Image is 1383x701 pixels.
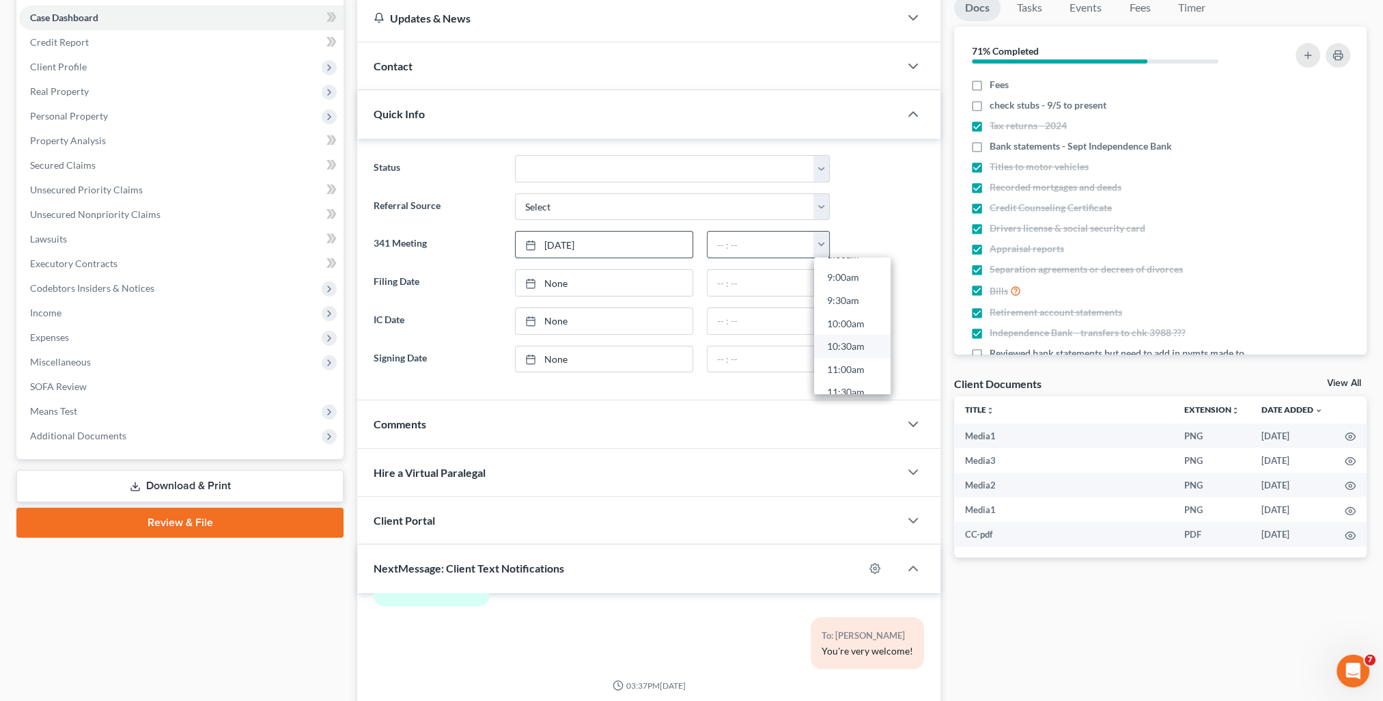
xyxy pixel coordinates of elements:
[954,522,1173,547] td: CC-pdf
[990,346,1252,374] span: Reviewed bank statements but need to add in pymts made to creditors in last 90 days
[516,346,693,372] a: None
[367,269,507,297] label: Filing Date
[367,307,507,335] label: IC Date
[19,30,344,55] a: Credit Report
[30,135,106,146] span: Property Analysis
[954,376,1042,391] div: Client Documents
[19,153,344,178] a: Secured Claims
[1327,379,1361,388] a: View All
[814,266,891,290] a: 9:00am
[30,61,87,72] span: Client Profile
[1173,522,1251,547] td: PDF
[516,308,693,334] a: None
[814,381,891,404] a: 11:30am
[19,202,344,227] a: Unsecured Nonpriority Claims
[1251,522,1334,547] td: [DATE]
[19,374,344,399] a: SOFA Review
[990,201,1112,215] span: Credit Counseling Certificate
[374,680,924,691] div: 03:37PM[DATE]
[30,356,91,368] span: Miscellaneous
[1251,497,1334,522] td: [DATE]
[822,628,913,644] div: To: [PERSON_NAME]
[30,331,69,343] span: Expenses
[374,466,486,479] span: Hire a Virtual Paralegal
[990,221,1145,235] span: Drivers license & social security card
[374,514,435,527] span: Client Portal
[954,497,1173,522] td: Media1
[19,251,344,276] a: Executory Contracts
[30,381,87,392] span: SOFA Review
[367,346,507,373] label: Signing Date
[1365,655,1375,665] span: 7
[516,270,693,296] a: None
[990,98,1106,112] span: check stubs - 9/5 to present
[1251,448,1334,473] td: [DATE]
[374,107,425,120] span: Quick Info
[30,12,98,23] span: Case Dashboard
[814,312,891,335] a: 10:00am
[990,284,1008,298] span: Bills
[367,231,507,258] label: 341 Meeting
[30,85,89,97] span: Real Property
[1173,497,1251,522] td: PNG
[374,562,564,575] span: NextMessage: Client Text Notifications
[30,307,61,318] span: Income
[19,5,344,30] a: Case Dashboard
[954,473,1173,497] td: Media2
[1251,424,1334,448] td: [DATE]
[19,178,344,202] a: Unsecured Priority Claims
[30,233,67,245] span: Lawsuits
[972,45,1039,57] strong: 71% Completed
[1184,404,1240,415] a: Extensionunfold_more
[30,258,117,269] span: Executory Contracts
[814,335,891,359] a: 10:30am
[990,242,1064,256] span: Appraisal reports
[19,128,344,153] a: Property Analysis
[1173,473,1251,497] td: PNG
[374,59,413,72] span: Contact
[708,346,814,372] input: -- : --
[30,282,154,294] span: Codebtors Insiders & Notices
[708,308,814,334] input: -- : --
[30,159,96,171] span: Secured Claims
[1337,655,1369,687] iframe: Intercom live chat
[374,11,883,25] div: Updates & News
[30,184,143,195] span: Unsecured Priority Claims
[1231,407,1240,415] i: unfold_more
[1173,448,1251,473] td: PNG
[990,180,1121,194] span: Recorded mortgages and deeds
[990,160,1089,174] span: Titles to motor vehicles
[1261,404,1323,415] a: Date Added expand_more
[367,193,507,221] label: Referral Source
[954,448,1173,473] td: Media3
[990,262,1183,276] span: Separation agreements or decrees of divorces
[990,139,1172,153] span: Bank statements - Sept Independence Bank
[16,508,344,538] a: Review & File
[990,119,1067,133] span: Tax returns - 2024
[990,326,1186,340] span: Independence Bank - transfers to chk 3988 ???
[16,470,344,502] a: Download & Print
[19,227,344,251] a: Lawsuits
[990,78,1009,92] span: Fees
[30,430,126,441] span: Additional Documents
[1315,407,1323,415] i: expand_more
[708,232,814,258] input: -- : --
[367,155,507,182] label: Status
[1251,473,1334,497] td: [DATE]
[814,358,891,381] a: 11:00am
[30,208,160,220] span: Unsecured Nonpriority Claims
[30,110,108,122] span: Personal Property
[954,424,1173,448] td: Media1
[822,644,913,658] div: You're very welcome!
[965,404,994,415] a: Titleunfold_more
[516,232,693,258] a: [DATE]
[986,407,994,415] i: unfold_more
[1173,424,1251,448] td: PNG
[990,305,1122,319] span: Retirement account statements
[30,405,77,417] span: Means Test
[30,36,89,48] span: Credit Report
[374,417,426,430] span: Comments
[708,270,814,296] input: -- : --
[814,290,891,313] a: 9:30am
